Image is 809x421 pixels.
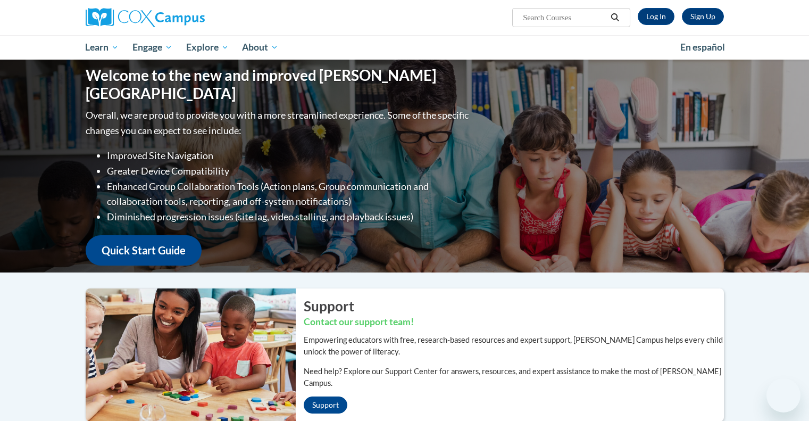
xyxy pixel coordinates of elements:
h1: Welcome to the new and improved [PERSON_NAME][GEOGRAPHIC_DATA] [86,67,471,102]
span: Learn [85,41,119,54]
img: Cox Campus [86,8,205,27]
li: Diminished progression issues (site lag, video stalling, and playback issues) [107,209,471,225]
a: Explore [179,35,236,60]
a: En español [673,36,732,59]
h3: Contact our support team! [304,316,724,329]
p: Empowering educators with free, research-based resources and expert support, [PERSON_NAME] Campus... [304,334,724,358]
span: En español [680,42,725,53]
div: Main menu [70,35,740,60]
input: Search Courses [522,11,607,24]
button: Search [607,11,623,24]
a: About [235,35,285,60]
span: Explore [186,41,229,54]
p: Overall, we are proud to provide you with a more streamlined experience. Some of the specific cha... [86,108,471,138]
li: Greater Device Compatibility [107,163,471,179]
a: Log In [638,8,674,25]
a: Register [682,8,724,25]
a: Quick Start Guide [86,235,202,266]
iframe: Button to launch messaging window [766,378,800,412]
p: Need help? Explore our Support Center for answers, resources, and expert assistance to make the m... [304,366,724,389]
a: Engage [126,35,179,60]
h2: Support [304,296,724,316]
li: Enhanced Group Collaboration Tools (Action plans, Group communication and collaboration tools, re... [107,179,471,210]
li: Improved Site Navigation [107,148,471,163]
a: Support [304,397,347,414]
span: Engage [132,41,172,54]
a: Learn [79,35,126,60]
span: About [242,41,278,54]
a: Cox Campus [86,8,288,27]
